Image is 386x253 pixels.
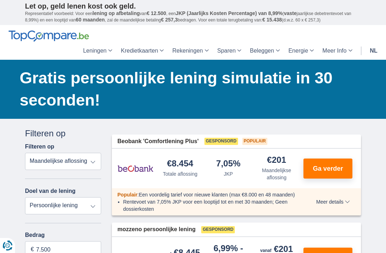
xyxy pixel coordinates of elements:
span: JKP (Jaarlijks Kosten Percentage) van 8,99% [176,10,283,16]
span: Populair [118,192,138,198]
p: Let op, geld lenen kost ook geld. [25,2,361,10]
h1: Gratis persoonlijke lening simulatie in 30 seconden! [20,67,361,111]
span: € 257,3 [161,17,178,23]
img: product.pl.alt Beobank [118,160,153,177]
span: Meer details [316,199,350,204]
span: Een voordelig tarief voor nieuwe klanten (max €8.000 en 48 maanden) [139,192,295,198]
span: Populair [242,138,267,145]
div: €201 [267,156,286,165]
a: Energie [284,42,318,60]
div: : [112,191,307,198]
span: vaste [284,10,297,16]
span: Gesponsord [204,138,238,145]
span: € 15.438 [262,17,282,23]
span: Gesponsord [201,226,235,233]
label: Filteren op [25,143,54,150]
label: Doel van de lening [25,188,75,194]
a: Rekeningen [168,42,213,60]
span: mozzeno persoonlijke lening [118,225,196,234]
div: €8.454 [167,159,193,169]
button: Ga verder [303,159,352,179]
li: Rentevoet van 7,05% JKP voor een looptijd tot en met 30 maanden; Geen dossierkosten [123,198,301,213]
div: Totale aflossing [163,170,198,177]
div: Maandelijkse aflossing [255,167,298,181]
div: 7,05% [216,159,241,169]
img: TopCompare [9,30,89,42]
span: Beobank 'Comfortlening Plus' [118,137,199,146]
span: € 12.500 [147,10,166,16]
p: Representatief voorbeeld: Voor een van , een ( jaarlijkse debetrentevoet van 8,99%) en een loopti... [25,10,361,23]
span: Ga verder [313,165,343,172]
a: Sparen [213,42,246,60]
a: Leningen [79,42,117,60]
a: Kredietkaarten [117,42,168,60]
label: Bedrag [25,232,101,238]
a: nl [366,42,382,60]
div: JKP [224,170,233,177]
button: Meer details [311,199,355,205]
span: 60 maanden [76,17,105,23]
a: Meer Info [318,42,357,60]
a: Beleggen [246,42,284,60]
div: Filteren op [25,127,101,140]
span: lening op afbetaling [93,10,140,16]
